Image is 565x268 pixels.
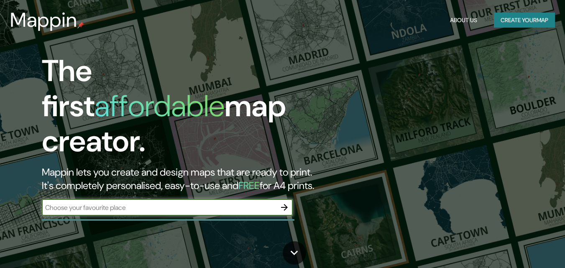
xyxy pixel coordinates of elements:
[95,87,225,125] h1: affordable
[238,179,260,192] h5: FREE
[447,13,481,28] button: About Us
[10,8,77,32] h3: Mappin
[42,54,325,166] h1: The first map creator.
[494,13,555,28] button: Create yourmap
[77,22,84,28] img: mappin-pin
[42,166,325,192] h2: Mappin lets you create and design maps that are ready to print. It's completely personalised, eas...
[42,203,276,212] input: Choose your favourite place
